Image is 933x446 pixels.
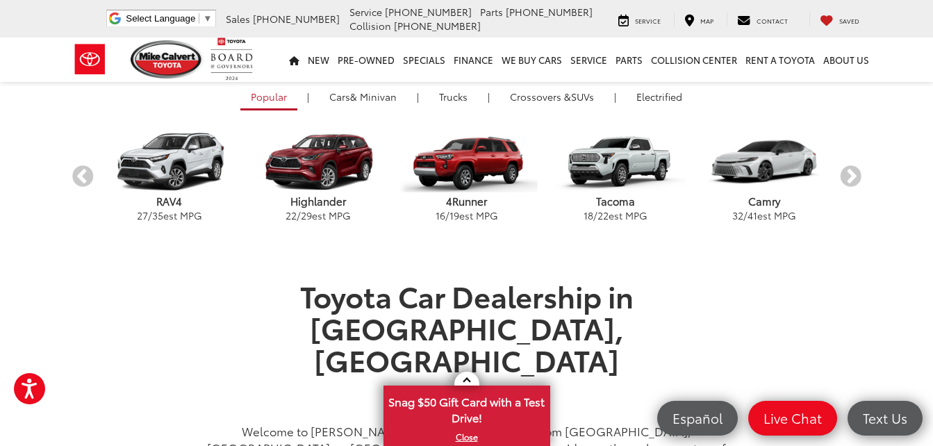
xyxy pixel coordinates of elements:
[126,13,212,24] a: Select Language​
[748,401,837,436] a: Live Chat
[674,13,724,26] a: Map
[301,208,312,222] span: 29
[635,16,661,25] span: Service
[393,208,541,222] p: / est MPG
[126,13,195,24] span: Select Language
[203,13,212,24] span: ▼
[449,208,459,222] span: 19
[506,5,593,19] span: [PHONE_NUMBER]
[497,38,566,82] a: WE BUY CARS
[152,208,163,222] span: 35
[848,401,923,436] a: Text Us
[584,208,593,222] span: 18
[693,132,834,192] img: Toyota Camry
[253,12,340,26] span: [PHONE_NUMBER]
[394,19,481,33] span: [PHONE_NUMBER]
[741,38,819,82] a: Rent a Toyota
[131,40,204,79] img: Mike Calvert Toyota
[732,208,743,222] span: 32
[541,208,690,222] p: / est MPG
[690,208,839,222] p: / est MPG
[819,38,873,82] a: About Us
[333,38,399,82] a: Pre-Owned
[244,208,393,222] p: / est MPG
[399,38,449,82] a: Specials
[304,90,313,104] li: |
[349,5,382,19] span: Service
[285,38,304,82] a: Home
[286,208,297,222] span: 22
[413,90,422,104] li: |
[597,208,609,222] span: 22
[700,16,713,25] span: Map
[71,120,863,234] aside: carousel
[244,194,393,208] p: Highlander
[727,13,798,26] a: Contact
[541,194,690,208] p: Tacoma
[429,85,478,108] a: Trucks
[480,5,503,19] span: Parts
[95,208,244,222] p: / est MPG
[396,132,537,192] img: Toyota 4Runner
[748,208,757,222] span: 41
[839,16,859,25] span: Saved
[349,19,391,33] span: Collision
[510,90,571,104] span: Crossovers &
[626,85,693,108] a: Electrified
[64,37,116,82] img: Toyota
[666,409,729,427] span: Español
[240,85,297,110] a: Popular
[608,13,671,26] a: Service
[226,12,250,26] span: Sales
[71,165,95,189] button: Previous
[499,85,604,108] a: SUVs
[611,90,620,104] li: |
[647,38,741,82] a: Collision Center
[449,38,497,82] a: Finance
[137,208,148,222] span: 27
[856,409,914,427] span: Text Us
[611,38,647,82] a: Parts
[809,13,870,26] a: My Saved Vehicles
[757,16,788,25] span: Contact
[99,132,240,192] img: Toyota RAV4
[385,5,472,19] span: [PHONE_NUMBER]
[350,90,397,104] span: & Minivan
[247,132,388,192] img: Toyota Highlander
[757,409,829,427] span: Live Chat
[385,387,549,429] span: Snag $50 Gift Card with a Test Drive!
[319,85,407,108] a: Cars
[393,194,541,208] p: 4Runner
[484,90,493,104] li: |
[690,194,839,208] p: Camry
[436,208,445,222] span: 16
[95,194,244,208] p: RAV4
[657,401,738,436] a: Español
[566,38,611,82] a: Service
[839,165,863,189] button: Next
[545,132,686,192] img: Toyota Tacoma
[206,279,727,408] h1: Toyota Car Dealership in [GEOGRAPHIC_DATA], [GEOGRAPHIC_DATA]
[304,38,333,82] a: New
